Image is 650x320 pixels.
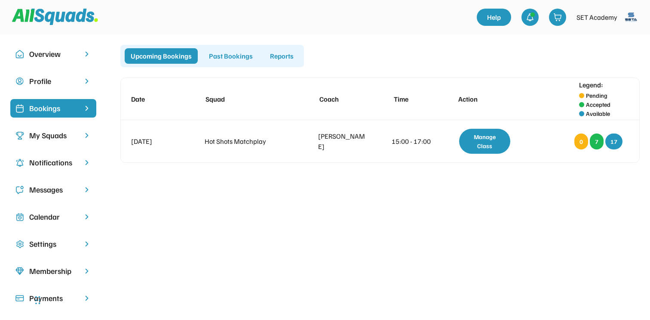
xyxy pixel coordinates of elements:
[12,9,98,25] img: Squad%20Logo.svg
[392,136,432,146] div: 15:00 - 17:00
[125,48,198,64] div: Upcoming Bookings
[622,9,640,26] img: SETA%20new%20logo%20blue.png
[83,131,91,140] img: chevron-right.svg
[83,77,91,85] img: chevron-right.svg
[318,131,368,152] div: [PERSON_NAME]
[264,48,300,64] div: Reports
[586,91,607,100] div: Pending
[205,94,295,104] div: Squad
[29,184,77,196] div: Messages
[15,158,24,167] img: Icon%20copy%204.svg
[394,94,434,104] div: Time
[605,134,622,149] div: 17
[29,130,77,141] div: My Squads
[83,158,91,167] img: chevron-right.svg
[586,100,610,109] div: Accepted
[574,134,588,149] div: 0
[15,186,24,194] img: Icon%20copy%205.svg
[29,157,77,168] div: Notifications
[576,12,617,22] div: SET Academy
[15,131,24,140] img: Icon%20copy%203.svg
[29,48,77,60] div: Overview
[205,136,294,146] div: Hot Shots Matchplay
[586,109,610,118] div: Available
[15,104,24,113] img: Icon%20%2819%29.svg
[83,50,91,58] img: chevron-right.svg
[83,186,91,194] img: chevron-right.svg
[15,50,24,59] img: Icon%20copy%2010.svg
[579,80,603,90] div: Legend:
[526,13,534,22] img: bell-03%20%281%29.svg
[590,134,604,149] div: 7
[15,77,24,86] img: user-circle.svg
[459,129,510,154] div: Manage Class
[458,94,518,104] div: Action
[203,48,259,64] div: Past Bookings
[29,75,77,87] div: Profile
[477,9,511,26] a: Help
[29,211,77,223] div: Calendar
[131,94,181,104] div: Date
[83,104,91,112] img: chevron-right%20copy%203.svg
[29,103,77,114] div: Bookings
[319,94,369,104] div: Coach
[131,136,181,146] div: [DATE]
[553,13,562,22] img: shopping-cart-01%20%281%29.svg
